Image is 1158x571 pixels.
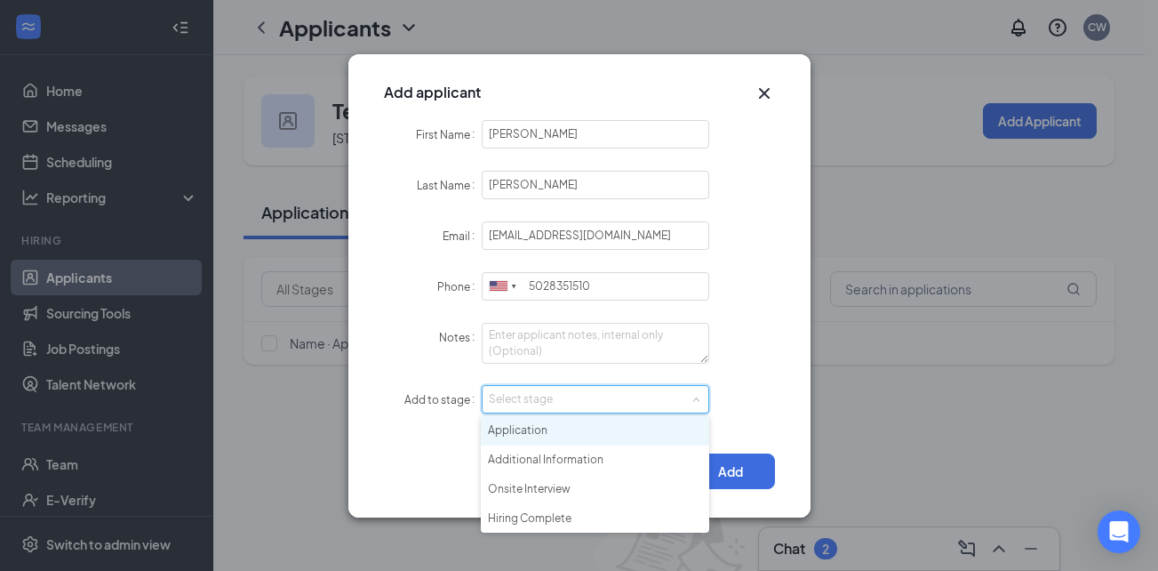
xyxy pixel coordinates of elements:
label: Add to stage [404,393,482,406]
li: Onsite Interview [481,475,709,504]
li: Additional Information [481,446,709,475]
input: Email [482,221,710,250]
label: Email [443,229,482,243]
label: Last Name [417,179,482,192]
textarea: Notes [482,323,710,364]
h3: Add applicant [384,83,481,102]
li: Hiring Complete [481,504,709,534]
input: (201) 555-0123 [482,272,710,301]
div: United States: +1 [483,273,523,301]
button: Close [754,83,775,104]
label: First Name [416,128,482,141]
svg: Cross [754,83,775,104]
label: Phone [437,280,482,294]
div: Open Intercom Messenger [1098,511,1140,553]
input: Last Name [482,171,710,199]
input: First Name [482,120,710,149]
button: Add [686,454,775,489]
div: Select stage [489,390,695,408]
label: Notes [439,331,482,344]
li: Application [481,416,709,446]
